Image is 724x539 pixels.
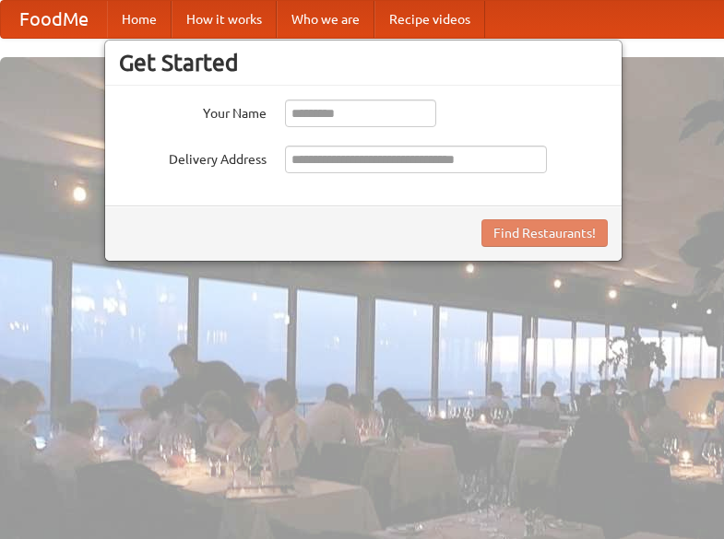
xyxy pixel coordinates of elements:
[277,1,374,38] a: Who we are
[107,1,172,38] a: Home
[481,219,608,247] button: Find Restaurants!
[119,49,608,76] h3: Get Started
[119,100,267,123] label: Your Name
[119,146,267,169] label: Delivery Address
[1,1,107,38] a: FoodMe
[374,1,485,38] a: Recipe videos
[172,1,277,38] a: How it works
